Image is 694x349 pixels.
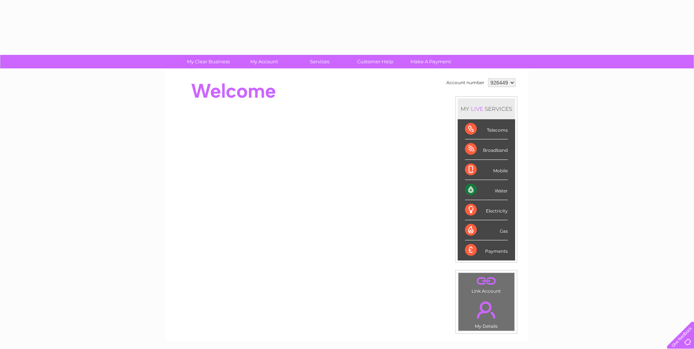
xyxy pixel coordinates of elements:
a: . [460,275,513,288]
div: Broadband [465,139,508,160]
div: LIVE [469,105,485,112]
a: Make A Payment [401,55,461,68]
td: Link Account [458,273,515,296]
div: MY SERVICES [458,98,515,119]
a: My Account [234,55,294,68]
div: Mobile [465,160,508,180]
td: Account number [444,76,486,89]
div: Electricity [465,200,508,220]
td: My Details [458,295,515,331]
a: Customer Help [345,55,405,68]
div: Telecoms [465,119,508,139]
a: My Clear Business [178,55,239,68]
div: Gas [465,220,508,240]
div: Payments [465,240,508,260]
div: Water [465,180,508,200]
a: . [460,297,513,323]
a: Services [289,55,350,68]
